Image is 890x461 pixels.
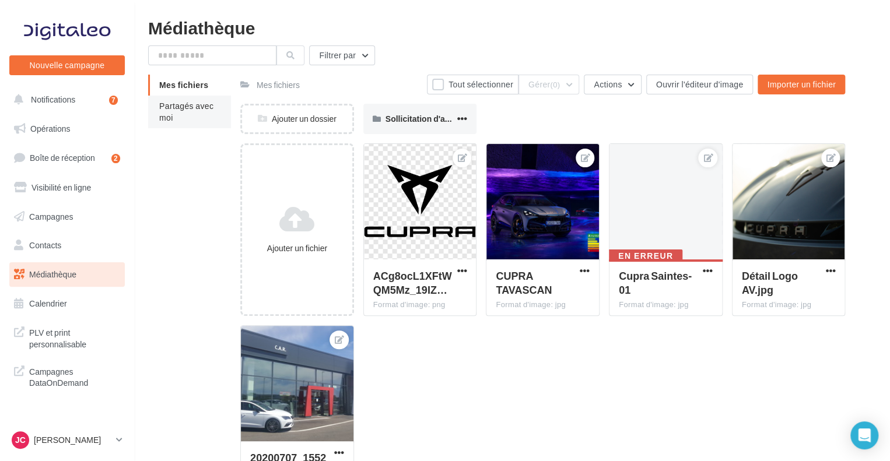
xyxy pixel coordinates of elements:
span: ACg8ocL1XFtWQM5Mz_19IZPCYbTqDXsMM4V_ajNuPlULaXkEp4alEWI [373,269,452,296]
a: Boîte de réception2 [7,145,127,170]
span: Sollicitation d'avis [386,114,456,124]
span: Boîte de réception [30,153,95,163]
span: (0) [550,80,560,89]
span: JC [15,434,26,446]
a: Visibilité en ligne [7,175,127,200]
div: Open Intercom Messenger [850,421,878,449]
button: Notifications 7 [7,87,122,112]
a: JC [PERSON_NAME] [9,429,125,451]
div: Format d'image: png [373,300,467,310]
div: En erreur [609,249,682,262]
div: Médiathèque [148,19,876,36]
span: CUPRA TAVASCAN [496,269,552,296]
a: PLV et print personnalisable [7,320,127,354]
span: Visibilité en ligne [31,182,91,192]
div: Format d'image: jpg [496,300,590,310]
div: 7 [109,96,118,105]
button: Actions [584,75,641,94]
span: Mes fichiers [159,80,208,90]
a: Médiathèque [7,262,127,287]
button: Importer un fichier [758,75,845,94]
span: Calendrier [29,298,67,308]
div: Ajouter un fichier [247,242,348,254]
span: PLV et print personnalisable [29,325,120,350]
p: [PERSON_NAME] [34,434,111,446]
div: Ajouter un dossier [242,113,352,125]
a: Contacts [7,233,127,258]
div: Format d'image: jpg [619,300,713,310]
span: Médiathèque [29,269,76,279]
div: Mes fichiers [257,79,300,91]
span: Campagnes [29,211,73,221]
a: Campagnes DataOnDemand [7,359,127,393]
span: Cupra Saintes-01 [619,269,692,296]
span: Partagés avec moi [159,101,213,122]
a: Campagnes [7,205,127,229]
button: Ouvrir l'éditeur d'image [646,75,754,94]
a: Opérations [7,117,127,141]
a: Calendrier [7,291,127,316]
div: Format d'image: jpg [742,300,836,310]
button: Nouvelle campagne [9,55,125,75]
span: Opérations [30,124,70,133]
div: 2 [111,154,120,163]
span: Notifications [31,94,75,104]
span: Importer un fichier [767,79,836,89]
span: Contacts [29,240,61,250]
span: Actions [594,79,622,89]
button: Filtrer par [309,45,375,65]
button: Tout sélectionner [427,75,518,94]
span: Campagnes DataOnDemand [29,364,120,389]
button: Gérer(0) [518,75,579,94]
span: Détail Logo AV.jpg [742,269,798,296]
